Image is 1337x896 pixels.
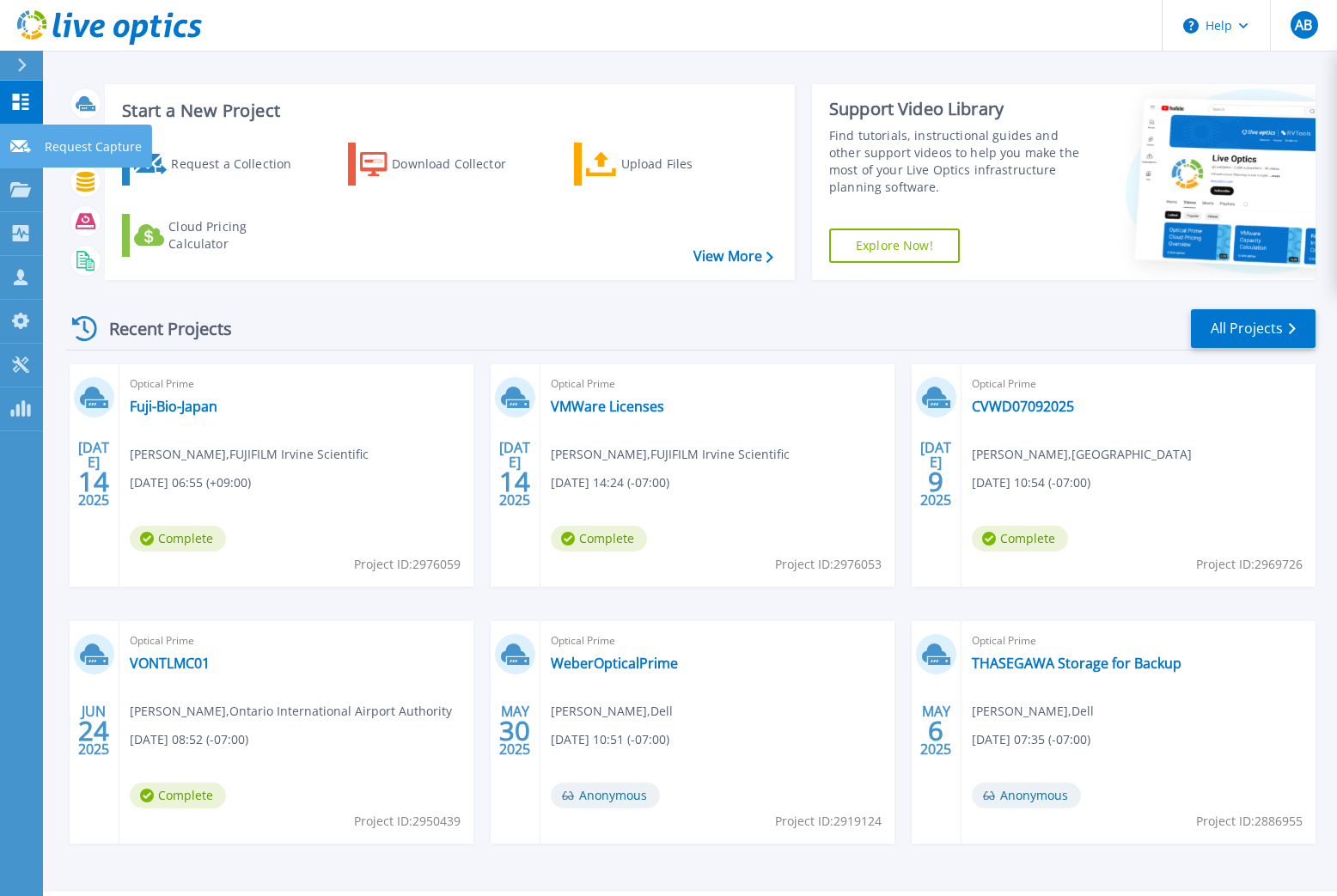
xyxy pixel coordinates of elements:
[1196,812,1303,831] span: Project ID: 2886955
[551,526,647,552] span: Complete
[498,699,531,762] div: MAY 2025
[392,147,529,181] div: Download Collector
[498,442,531,505] div: [DATE] 2025
[122,214,314,257] a: Cloud Pricing Calculator
[693,248,773,265] a: View More
[171,147,308,181] div: Request a Collection
[919,699,952,762] div: MAY 2025
[122,143,314,186] a: Request a Collection
[348,143,540,186] a: Download Collector
[551,655,678,672] a: WeberOpticalPrime
[130,526,226,552] span: Complete
[78,474,109,489] span: 14
[972,730,1090,749] span: [DATE] 07:35 (-07:00)
[551,783,660,808] span: Anonymous
[972,631,1305,650] span: Optical Prime
[775,555,882,574] span: Project ID: 2976053
[130,375,463,393] span: Optical Prime
[972,398,1074,415] a: CVWD07092025
[621,147,759,181] div: Upload Files
[130,631,463,650] span: Optical Prime
[45,125,142,169] p: Request Capture
[354,812,461,831] span: Project ID: 2950439
[972,375,1305,393] span: Optical Prime
[972,445,1192,464] span: [PERSON_NAME] , [GEOGRAPHIC_DATA]
[919,442,952,505] div: [DATE] 2025
[972,473,1090,492] span: [DATE] 10:54 (-07:00)
[551,375,884,393] span: Optical Prime
[551,398,664,415] a: VMWare Licenses
[928,723,943,738] span: 6
[130,655,210,672] a: VONTLMC01
[130,398,217,415] a: Fuji-Bio-Japan
[829,127,1083,196] div: Find tutorials, instructional guides and other support videos to help you make the most of your L...
[551,730,669,749] span: [DATE] 10:51 (-07:00)
[551,445,790,464] span: [PERSON_NAME] , FUJIFILM Irvine Scientific
[77,442,110,505] div: [DATE] 2025
[551,473,669,492] span: [DATE] 14:24 (-07:00)
[972,702,1094,721] span: [PERSON_NAME] , Dell
[168,218,306,253] div: Cloud Pricing Calculator
[829,98,1083,120] div: Support Video Library
[928,474,943,489] span: 9
[66,308,255,350] div: Recent Projects
[551,631,884,650] span: Optical Prime
[122,101,772,120] h3: Start a New Project
[499,474,530,489] span: 14
[972,783,1081,808] span: Anonymous
[1191,309,1316,348] a: All Projects
[130,473,251,492] span: [DATE] 06:55 (+09:00)
[551,702,673,721] span: [PERSON_NAME] , Dell
[354,555,461,574] span: Project ID: 2976059
[829,229,960,263] a: Explore Now!
[130,702,452,721] span: [PERSON_NAME] , Ontario International Airport Authority
[77,699,110,762] div: JUN 2025
[130,783,226,808] span: Complete
[775,812,882,831] span: Project ID: 2919124
[574,143,766,186] a: Upload Files
[972,655,1181,672] a: THASEGAWA Storage for Backup
[130,730,248,749] span: [DATE] 08:52 (-07:00)
[1295,18,1312,32] span: AB
[499,723,530,738] span: 30
[78,723,109,738] span: 24
[1196,555,1303,574] span: Project ID: 2969726
[130,445,369,464] span: [PERSON_NAME] , FUJIFILM Irvine Scientific
[972,526,1068,552] span: Complete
